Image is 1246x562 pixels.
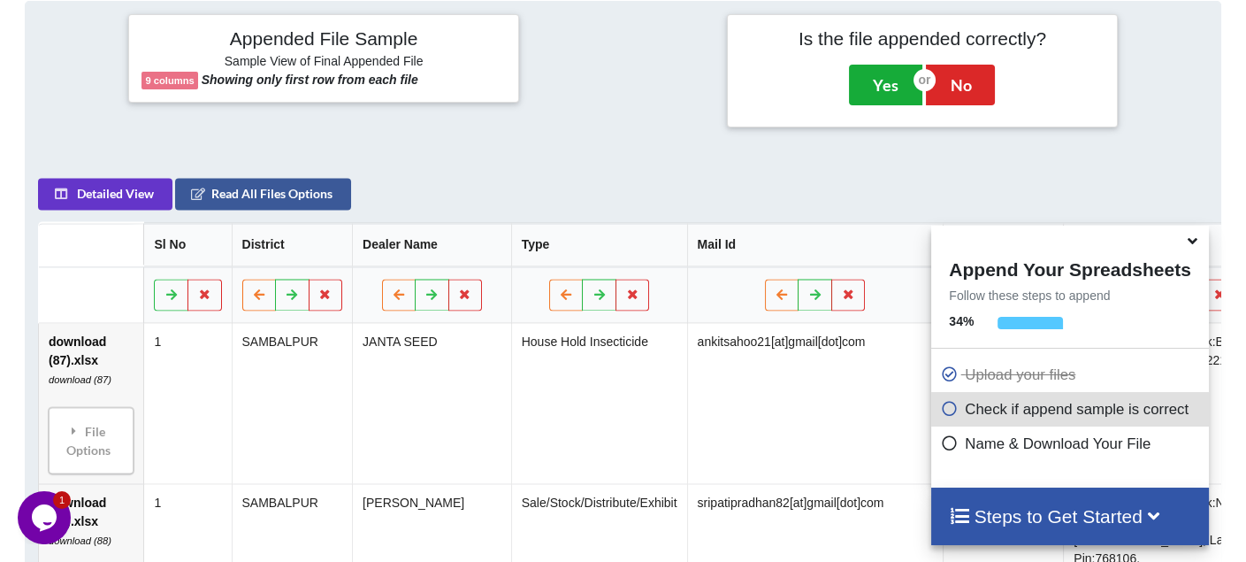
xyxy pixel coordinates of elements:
[143,323,231,483] td: 1
[926,65,995,105] button: No
[231,323,352,483] td: SAMBALPUR
[931,287,1208,304] p: Follow these steps to append
[143,223,231,266] th: Sl No
[940,364,1204,386] p: Upload your files
[202,73,418,87] b: Showing only first row from each file
[175,178,351,210] button: Read All Files Options
[54,412,128,468] div: File Options
[231,223,352,266] th: District
[39,323,143,483] td: download (87).xlsx
[510,323,686,483] td: House Hold Insecticide
[145,75,194,86] b: 9 columns
[686,223,942,266] th: Mail Id
[352,323,511,483] td: JANTA SEED
[352,223,511,266] th: Dealer Name
[49,535,111,546] i: download (88)
[18,491,74,544] iframe: chat widget
[49,374,111,385] i: download (87)
[141,27,505,52] h4: Appended File Sample
[740,27,1104,50] h4: Is the file appended correctly?
[38,178,172,210] button: Detailed View
[849,65,922,105] button: Yes
[141,54,505,72] h6: Sample View of Final Appended File
[931,254,1208,281] h4: Append Your Spreadsheets
[940,433,1204,455] p: Name & Download Your File
[949,505,1190,527] h4: Steps to Get Started
[510,223,686,266] th: Type
[686,323,942,483] td: ankitsahoo21[at]gmail[dot]com
[949,314,974,328] b: 34 %
[942,223,1063,266] th: Phone No
[940,398,1204,420] p: Check if append sample is correct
